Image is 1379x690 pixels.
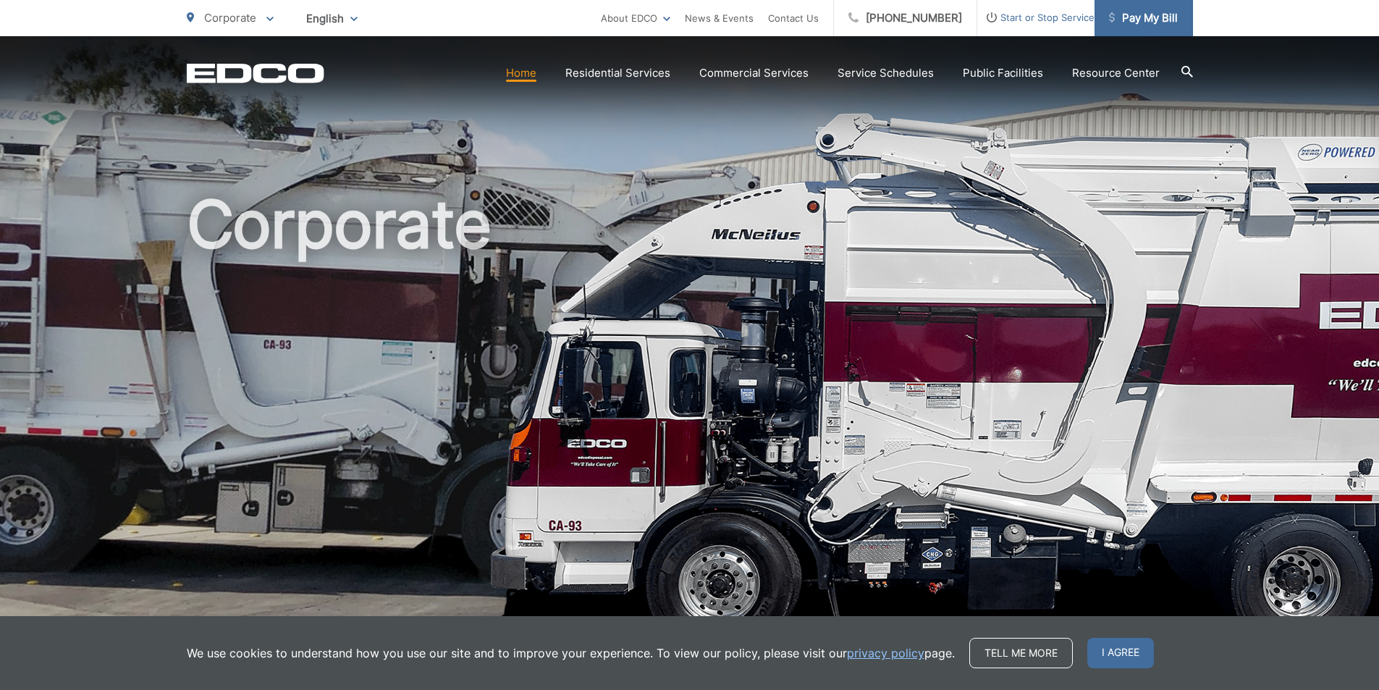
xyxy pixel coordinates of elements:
[963,64,1043,82] a: Public Facilities
[295,6,368,31] span: English
[601,9,670,27] a: About EDCO
[187,63,324,83] a: EDCD logo. Return to the homepage.
[204,11,256,25] span: Corporate
[768,9,819,27] a: Contact Us
[699,64,809,82] a: Commercial Services
[506,64,536,82] a: Home
[565,64,670,82] a: Residential Services
[1072,64,1160,82] a: Resource Center
[1087,638,1154,668] span: I agree
[187,644,955,662] p: We use cookies to understand how you use our site and to improve your experience. To view our pol...
[847,644,924,662] a: privacy policy
[187,188,1193,647] h1: Corporate
[969,638,1073,668] a: Tell me more
[1109,9,1178,27] span: Pay My Bill
[838,64,934,82] a: Service Schedules
[685,9,754,27] a: News & Events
